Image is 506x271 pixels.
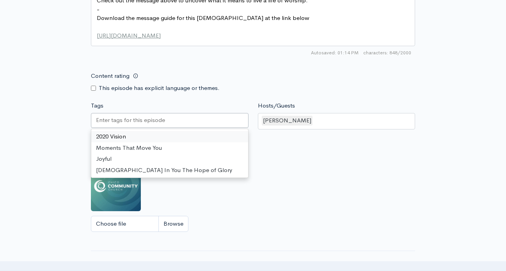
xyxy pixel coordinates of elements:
[97,14,309,22] span: Download the message guide for this [DEMOGRAPHIC_DATA] at the link below
[262,116,312,126] div: [PERSON_NAME]
[91,131,248,142] div: 2020 Vision
[363,49,411,56] span: 848/2000
[96,116,166,125] input: Enter tags for this episode
[97,5,99,13] span: -
[97,32,161,39] span: [URL][DOMAIN_NAME]
[91,68,130,84] label: Content rating
[91,101,103,110] label: Tags
[99,84,220,93] label: This episode has explicit language or themes.
[91,151,415,158] small: If no artwork is selected your default podcast artwork will be used
[91,142,248,154] div: Moments That Move You
[311,49,359,56] span: Autosaved: 01:14 PM
[91,153,248,165] div: Joyful
[258,101,295,110] label: Hosts/Guests
[91,165,248,176] div: [DEMOGRAPHIC_DATA] In You The Hope of Glory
